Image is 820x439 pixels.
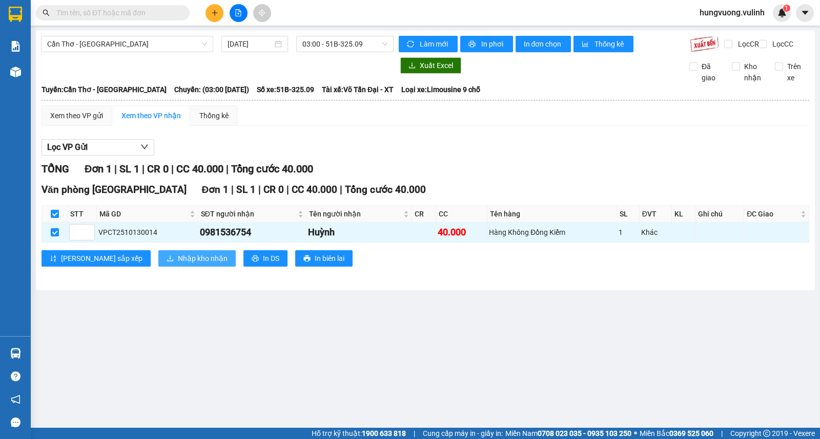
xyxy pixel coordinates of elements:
[436,206,488,223] th: CC
[202,184,229,195] span: Đơn 1
[524,38,563,50] span: In đơn chọn
[505,428,631,439] span: Miền Nam
[582,40,590,49] span: bar-chart
[61,253,142,264] span: [PERSON_NAME] sắp xếp
[114,163,117,175] span: |
[400,57,461,74] button: downloadXuất Excel
[85,163,112,175] span: Đơn 1
[257,84,314,95] span: Số xe: 51B-325.09
[362,429,406,437] strong: 1900 633 818
[414,428,415,439] span: |
[10,67,21,77] img: warehouse-icon
[640,428,713,439] span: Miền Bắc
[691,6,773,19] span: hungvuong.vulinh
[340,184,342,195] span: |
[489,227,615,238] div: Hàng Không Đồng Kiểm
[47,36,207,52] span: Cần Thơ - Kiên Giang
[11,394,20,404] span: notification
[258,9,265,16] span: aim
[740,61,767,83] span: Kho nhận
[420,60,453,71] span: Xuất Excel
[236,184,256,195] span: SL 1
[286,184,289,195] span: |
[302,36,387,52] span: 03:00 - 51B-325.09
[258,184,261,195] span: |
[68,206,97,223] th: STT
[228,38,273,50] input: 14/10/2025
[230,4,248,22] button: file-add
[763,430,770,437] span: copyright
[399,36,458,52] button: syncLàm mới
[669,429,713,437] strong: 0369 525 060
[785,5,788,12] span: 1
[695,206,745,223] th: Ghi chú
[641,227,670,238] div: Khác
[119,163,139,175] span: SL 1
[734,38,761,50] span: Lọc CR
[47,141,88,153] span: Lọc VP Gửi
[9,7,22,22] img: logo-vxr
[306,223,412,243] td: Huỳnh
[412,206,436,223] th: CR
[243,250,288,267] button: printerIn DS
[698,61,724,83] span: Đã giao
[97,223,198,243] td: VPCT2510130014
[56,7,177,18] input: Tìm tên, số ĐT hoặc mã đơn
[777,8,787,17] img: icon-new-feature
[50,255,57,263] span: sort-ascending
[198,223,306,243] td: 0981536754
[199,110,229,121] div: Thống kê
[42,163,69,175] span: TỔNG
[263,253,279,264] span: In DS
[140,143,149,151] span: down
[721,428,723,439] span: |
[174,84,249,95] span: Chuyến: (03:00 [DATE])
[11,418,20,427] span: message
[315,253,344,264] span: In biên lai
[253,4,271,22] button: aim
[538,429,631,437] strong: 0708 023 035 - 0935 103 250
[42,85,167,94] b: Tuyến: Cần Thơ - [GEOGRAPHIC_DATA]
[167,255,174,263] span: download
[345,184,426,195] span: Tổng cước 40.000
[420,38,449,50] span: Làm mới
[10,348,21,359] img: warehouse-icon
[768,38,795,50] span: Lọc CC
[423,428,503,439] span: Cung cấp máy in - giấy in:
[11,371,20,381] span: question-circle
[303,255,311,263] span: printer
[487,206,617,223] th: Tên hàng
[206,4,223,22] button: plus
[121,110,181,121] div: Xem theo VP nhận
[50,110,103,121] div: Xem theo VP gửi
[672,206,695,223] th: KL
[42,184,187,195] span: Văn phòng [GEOGRAPHIC_DATA]
[231,184,234,195] span: |
[783,5,790,12] sup: 1
[322,84,394,95] span: Tài xế: Võ Tấn Đại - XT
[801,8,810,17] span: caret-down
[201,208,296,220] span: SĐT người nhận
[178,253,228,264] span: Nhập kho nhận
[99,208,188,220] span: Mã GD
[98,227,196,238] div: VPCT2510130014
[438,225,486,239] div: 40.000
[783,61,810,83] span: Trên xe
[43,9,50,16] span: search
[252,255,259,263] span: printer
[158,250,236,267] button: downloadNhập kho nhận
[235,9,242,16] span: file-add
[142,163,145,175] span: |
[796,4,814,22] button: caret-down
[10,41,21,52] img: solution-icon
[460,36,513,52] button: printerIn phơi
[147,163,169,175] span: CR 0
[176,163,223,175] span: CC 40.000
[594,38,625,50] span: Thống kê
[481,38,505,50] span: In phơi
[226,163,229,175] span: |
[573,36,633,52] button: bar-chartThống kê
[292,184,337,195] span: CC 40.000
[408,62,416,70] span: download
[295,250,353,267] button: printerIn biên lai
